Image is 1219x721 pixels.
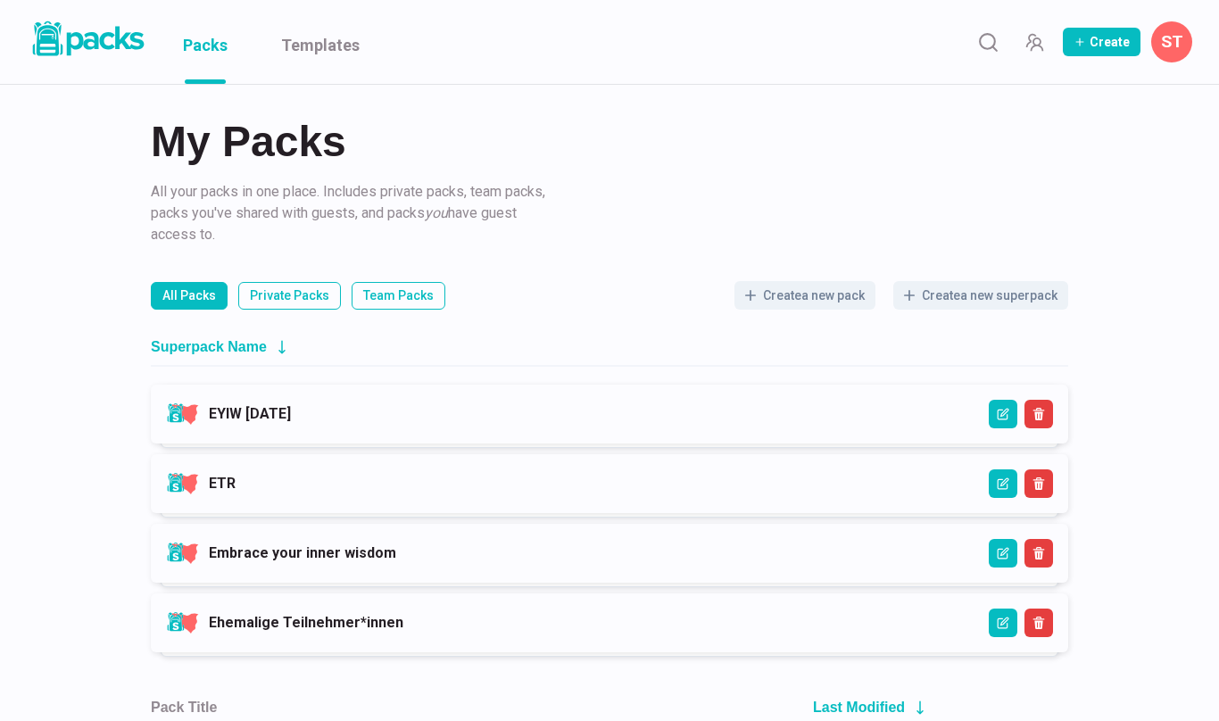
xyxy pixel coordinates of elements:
button: Savina Tilmann [1151,21,1192,62]
img: Packs logo [27,18,147,60]
p: All Packs [162,286,216,305]
p: Team Packs [363,286,434,305]
button: Manage Team Invites [1016,24,1052,60]
button: Edit [989,609,1017,637]
button: Createa new superpack [893,281,1068,310]
p: All your packs in one place. Includes private packs, team packs, packs you've shared with guests,... [151,181,552,245]
button: Delete Superpack [1024,469,1053,498]
h2: Pack Title [151,699,217,716]
h2: My Packs [151,120,1068,163]
button: Edit [989,469,1017,498]
button: Createa new pack [734,281,875,310]
h2: Superpack Name [151,338,267,355]
button: Search [970,24,1006,60]
p: Private Packs [250,286,329,305]
button: Delete Superpack [1024,609,1053,637]
button: Edit [989,539,1017,568]
button: Create Pack [1063,28,1140,56]
i: you [425,204,448,221]
a: Packs logo [27,18,147,66]
button: Edit [989,400,1017,428]
button: Delete Superpack [1024,539,1053,568]
h2: Last Modified [813,699,905,716]
button: Delete Superpack [1024,400,1053,428]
